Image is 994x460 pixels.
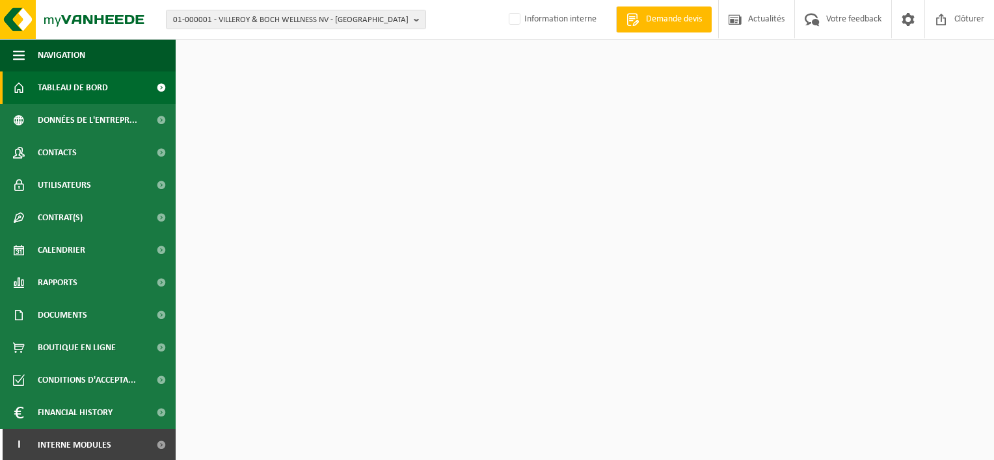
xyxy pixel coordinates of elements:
[38,299,87,331] span: Documents
[38,266,77,299] span: Rapports
[166,10,426,29] button: 01-000001 - VILLEROY & BOCH WELLNESS NV - [GEOGRAPHIC_DATA]
[38,39,85,71] span: Navigation
[38,104,137,136] span: Données de l'entrepr...
[38,71,108,104] span: Tableau de bord
[38,169,91,201] span: Utilisateurs
[38,364,136,396] span: Conditions d'accepta...
[173,10,409,30] span: 01-000001 - VILLEROY & BOCH WELLNESS NV - [GEOGRAPHIC_DATA]
[38,331,116,364] span: Boutique en ligne
[38,136,77,169] span: Contacts
[643,13,705,26] span: Demande devis
[38,201,83,234] span: Contrat(s)
[38,234,85,266] span: Calendrier
[506,10,597,29] label: Information interne
[616,6,712,32] a: Demande devis
[38,396,113,429] span: Financial History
